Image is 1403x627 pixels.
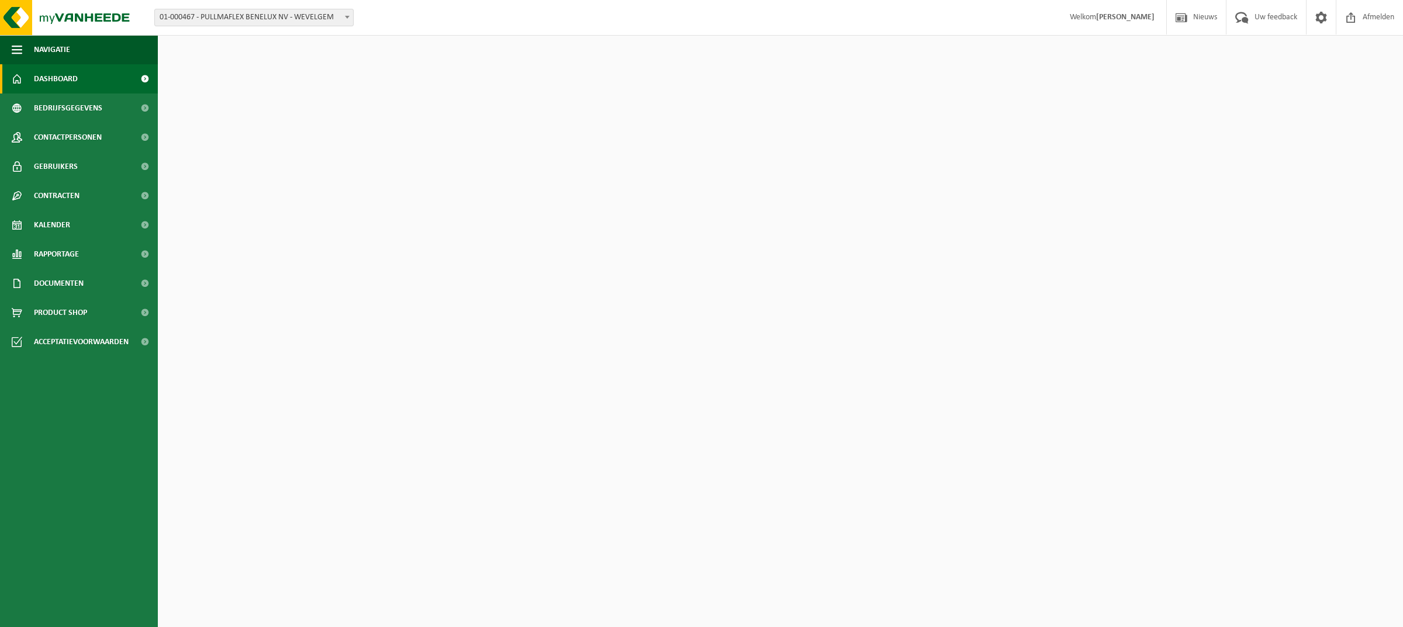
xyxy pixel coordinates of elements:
span: Documenten [34,269,84,298]
span: Navigatie [34,35,70,64]
span: Contactpersonen [34,123,102,152]
span: Acceptatievoorwaarden [34,327,129,356]
span: Dashboard [34,64,78,93]
span: Product Shop [34,298,87,327]
span: Bedrijfsgegevens [34,93,102,123]
span: Kalender [34,210,70,240]
span: 01-000467 - PULLMAFLEX BENELUX NV - WEVELGEM [155,9,353,26]
span: Rapportage [34,240,79,269]
span: Contracten [34,181,80,210]
span: Gebruikers [34,152,78,181]
strong: [PERSON_NAME] [1096,13,1155,22]
span: 01-000467 - PULLMAFLEX BENELUX NV - WEVELGEM [154,9,354,26]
